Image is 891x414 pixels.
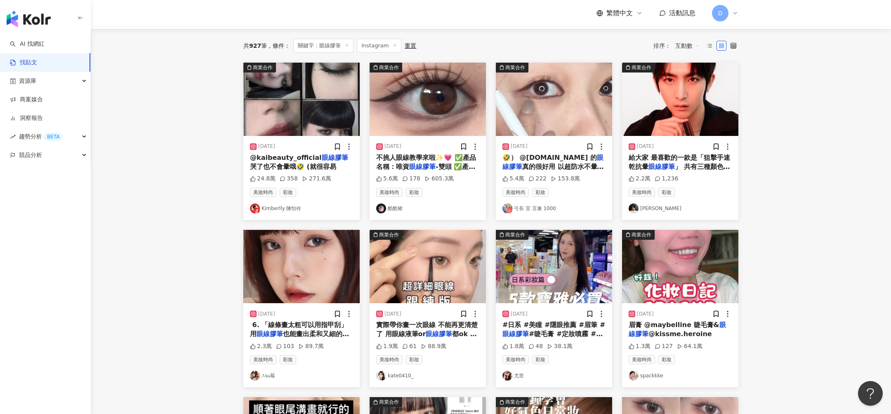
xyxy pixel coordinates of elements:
[19,146,42,164] span: 競品分析
[718,9,723,18] span: D
[405,42,416,49] div: 重置
[532,355,549,364] span: 彩妝
[502,321,605,329] span: #日系 #美瞳 #隱眼推薦 #眉筆 #
[298,342,324,351] div: 89.7萬
[528,175,547,183] div: 222
[376,371,479,381] a: KOL Avatarkate0410_
[648,330,712,338] span: @kissme.heroine
[502,371,606,381] a: KOL Avatar尤里
[357,39,401,53] span: Instagram
[655,342,673,351] div: 127
[421,342,446,351] div: 88.9萬
[858,381,883,406] iframe: Help Scout Beacon - Open
[632,63,651,72] div: 商業合作
[496,230,612,303] div: post-image商業合作
[606,9,633,18] span: 繁體中文
[370,63,486,136] div: post-image商業合作
[243,63,360,136] div: post-image商業合作
[253,63,273,72] div: 商業合作
[658,188,675,197] span: 彩妝
[637,143,654,150] div: [DATE]
[376,203,386,213] img: KOL Avatar
[629,188,655,197] span: 美妝時尚
[250,175,276,183] div: 24.8萬
[258,311,275,318] div: [DATE]
[648,163,675,171] mark: 眼線膠筆
[7,11,51,27] img: logo
[402,175,420,183] div: 178
[19,127,63,146] span: 趨勢分析
[376,355,403,364] span: 美妝時尚
[629,321,726,338] mark: 眼線膠筆
[276,342,294,351] div: 103
[409,163,436,171] mark: 眼線膠筆
[629,203,639,213] img: KOL Avatar
[280,175,298,183] div: 358
[376,154,476,171] span: 不挑人眼線教學來啦✨💗 ✅產品名稱：唯資
[379,63,399,72] div: 商業合作
[250,163,336,171] span: 哭了也不會暈哦🤣 (就很容易
[629,321,719,329] span: 眉膏 @maybelline 睫毛膏&
[250,188,276,197] span: 美妝時尚
[10,134,16,140] span: rise
[302,175,331,183] div: 271.6萬
[629,163,730,180] span: 」 共有三種顏色(㬬岩黑、[PERSON_NAME]棕
[243,230,360,303] img: post-image
[44,133,63,141] div: BETA
[505,231,525,239] div: 商業合作
[496,63,612,136] div: post-image商業合作
[629,175,651,183] div: 2.2萬
[406,355,422,364] span: 彩妝
[370,230,486,303] div: post-image商業合作
[502,330,603,347] span: #睫毛膏 #定妝噴霧 #單色眼
[632,231,651,239] div: 商業合作
[532,188,549,197] span: 彩妝
[250,355,276,364] span: 美妝時尚
[376,203,479,213] a: KOL Avatar酷酷豬
[280,355,296,364] span: 彩妝
[370,63,486,136] img: post-image
[250,342,272,351] div: 2.3萬
[502,163,604,180] span: 真的很好用 以超防水不暈妝聞名
[243,63,360,136] img: post-image
[502,154,597,161] span: 🤣） @[DOMAIN_NAME] 的
[629,342,651,351] div: 1.3萬
[622,230,738,303] div: post-image商業合作
[322,154,348,161] mark: 眼線膠筆
[249,42,261,49] span: 927
[406,188,422,197] span: 彩妝
[653,39,705,52] div: 排序：
[376,175,398,183] div: 5.6萬
[250,203,260,213] img: KOL Avatar
[505,63,525,72] div: 商業合作
[511,311,528,318] div: [DATE]
[502,154,603,171] mark: 眼線膠筆
[655,175,678,183] div: 1,236
[10,96,43,104] a: 商案媒合
[496,230,612,303] img: post-image
[370,230,486,303] img: post-image
[629,203,732,213] a: KOL Avatar[PERSON_NAME]
[376,342,398,351] div: 1.9萬
[424,175,454,183] div: 605.3萬
[376,188,403,197] span: 美妝時尚
[551,175,580,183] div: 153.8萬
[10,114,43,122] a: 洞察報告
[376,371,386,381] img: KOL Avatar
[547,342,573,351] div: 38.1萬
[379,398,399,406] div: 商業合作
[505,398,525,406] div: 商業合作
[502,371,512,381] img: KOL Avatar
[637,311,654,318] div: [DATE]
[622,63,738,136] img: post-image
[502,188,529,197] span: 美妝時尚
[677,342,702,351] div: 64.1萬
[293,39,354,53] span: 關鍵字：眼線膠筆
[257,330,283,338] mark: 眼線膠筆
[669,9,695,17] span: 活動訊息
[528,342,543,351] div: 48
[243,42,267,49] div: 共 筆
[250,154,322,161] span: @kaibeauty_official
[426,330,452,338] mark: 眼線膠筆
